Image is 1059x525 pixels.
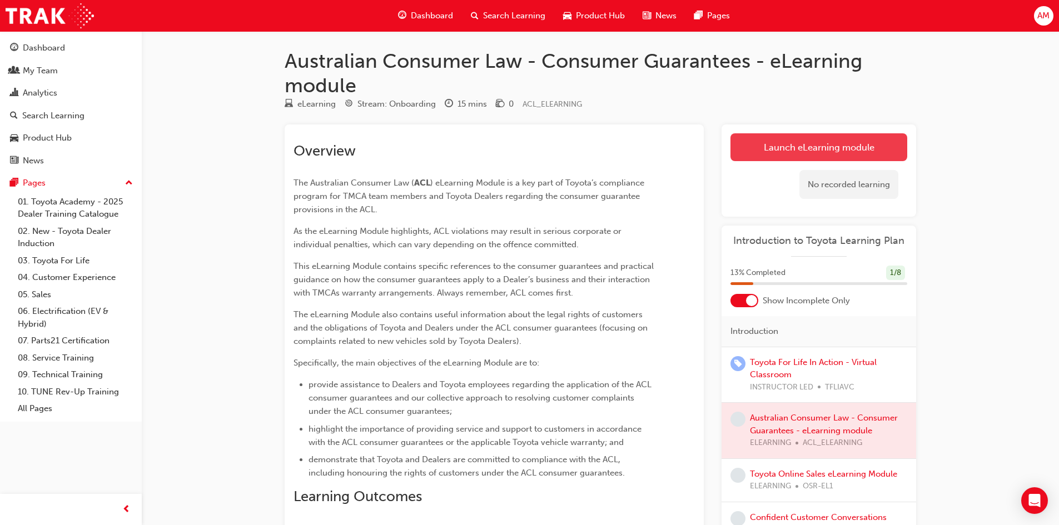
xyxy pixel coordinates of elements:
a: Toyota For Life In Action - Virtual Classroom [750,357,877,380]
a: Dashboard [4,38,137,58]
span: highlight the importance of providing service and support to customers in accordance with the ACL... [309,424,644,447]
a: Product Hub [4,128,137,148]
span: Show Incomplete Only [763,294,850,307]
a: Confident Customer Conversations [750,512,887,522]
div: Analytics [23,87,57,99]
div: Type [285,97,336,111]
a: Introduction to Toyota Learning Plan [730,234,907,247]
span: News [655,9,677,22]
span: OSR-EL1 [803,480,833,493]
span: ) eLearning Module is a key part of Toyota’s compliance program for TMCA team members and Toyota ... [294,178,647,214]
span: Introduction [730,325,778,338]
div: Search Learning [22,109,84,122]
a: car-iconProduct Hub [554,4,634,27]
span: learningResourceType_ELEARNING-icon [285,99,293,109]
div: News [23,154,44,167]
a: News [4,151,137,171]
div: Stream: Onboarding [357,98,436,111]
a: guage-iconDashboard [389,4,462,27]
span: AM [1037,9,1050,22]
span: guage-icon [10,43,18,53]
div: eLearning [297,98,336,111]
span: learningRecordVerb_NONE-icon [730,412,745,427]
span: demonstrate that Toyota and Dealers are committed to compliance with the ACL, including honouring... [309,454,625,478]
span: learningRecordVerb_ENROLL-icon [730,356,745,371]
span: ELEARNING [750,480,791,493]
span: ACL [414,178,430,188]
button: AM [1034,6,1053,26]
span: INSTRUCTOR LED [750,381,813,394]
a: news-iconNews [634,4,685,27]
button: Pages [4,173,137,193]
div: Stream [345,97,436,111]
a: Launch eLearning module [730,133,907,161]
span: The eLearning Module also contains useful information about the legal rights of customers and the... [294,309,650,346]
span: car-icon [10,133,18,143]
span: Specifically, the main objectives of the eLearning Module are to: [294,358,539,368]
span: money-icon [496,99,504,109]
span: learningRecordVerb_NONE-icon [730,468,745,483]
div: 1 / 8 [886,266,905,281]
span: Dashboard [411,9,453,22]
a: 05. Sales [13,286,137,303]
span: people-icon [10,66,18,76]
a: 09. Technical Training [13,366,137,383]
span: target-icon [345,99,353,109]
a: 07. Parts21 Certification [13,332,137,349]
a: 06. Electrification (EV & Hybrid) [13,303,137,332]
span: Search Learning [483,9,545,22]
span: guage-icon [398,9,406,23]
span: TFLIAVC [825,381,854,394]
button: DashboardMy TeamAnalyticsSearch LearningProduct HubNews [4,36,137,173]
span: Overview [294,142,356,159]
a: Toyota Online Sales eLearning Module [750,469,897,479]
a: Search Learning [4,106,137,126]
a: 03. Toyota For Life [13,252,137,269]
div: Pages [23,177,46,189]
div: Price [496,97,514,111]
a: Analytics [4,83,137,103]
a: 02. New - Toyota Dealer Induction [13,223,137,252]
a: All Pages [13,400,137,417]
div: My Team [23,64,58,77]
span: chart-icon [10,88,18,98]
div: Open Intercom Messenger [1021,487,1048,514]
span: Product Hub [576,9,625,22]
span: This eLearning Module contains specific references to the consumer guarantees and practical guida... [294,261,656,298]
div: Product Hub [23,132,72,144]
div: 0 [509,98,514,111]
span: car-icon [563,9,571,23]
a: 04. Customer Experience [13,269,137,286]
span: up-icon [125,176,133,191]
a: 08. Service Training [13,349,137,367]
span: As the eLearning Module highlights, ACL violations may result in serious corporate or individual ... [294,226,624,249]
span: news-icon [10,156,18,166]
div: Duration [445,97,487,111]
span: Pages [707,9,730,22]
a: 01. Toyota Academy - 2025 Dealer Training Catalogue [13,193,137,223]
a: search-iconSearch Learning [462,4,554,27]
a: My Team [4,61,137,81]
h1: Australian Consumer Law - Consumer Guarantees - eLearning module [285,49,916,97]
div: Dashboard [23,42,65,54]
div: 15 mins [458,98,487,111]
span: 13 % Completed [730,267,785,279]
span: The Australian Consumer Law ( [294,178,414,188]
span: prev-icon [122,503,131,517]
span: Learning Outcomes [294,488,422,505]
span: Learning resource code [523,99,582,109]
span: pages-icon [10,178,18,188]
span: search-icon [471,9,479,23]
div: No recorded learning [799,170,898,199]
span: clock-icon [445,99,453,109]
span: search-icon [10,111,18,121]
span: pages-icon [694,9,703,23]
a: 10. TUNE Rev-Up Training [13,383,137,401]
img: Trak [6,3,94,28]
span: news-icon [643,9,651,23]
span: provide assistance to Dealers and Toyota employees regarding the application of the ACL consumer ... [309,379,654,416]
a: pages-iconPages [685,4,739,27]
